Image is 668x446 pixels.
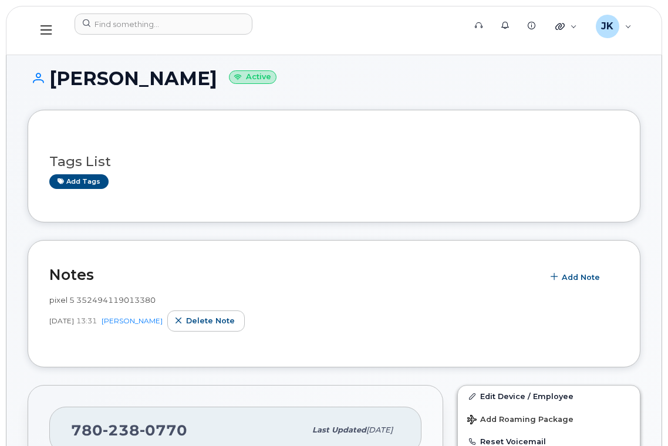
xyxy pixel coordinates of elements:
span: 13:31 [76,316,97,326]
span: [DATE] [49,316,74,326]
span: 780 [71,421,187,439]
button: Delete note [167,310,245,332]
small: Active [229,70,276,84]
a: [PERSON_NAME] [102,316,163,325]
span: Delete note [186,315,235,326]
button: Add Note [543,266,610,288]
span: pixel 5 352494119013380 [49,295,156,305]
h1: [PERSON_NAME] [28,68,640,89]
span: [DATE] [366,425,393,434]
a: Edit Device / Employee [458,386,640,407]
span: 0770 [140,421,187,439]
span: Add Note [562,272,600,283]
a: Add tags [49,174,109,189]
span: 238 [103,421,140,439]
button: Add Roaming Package [458,407,640,431]
span: Add Roaming Package [467,415,573,426]
span: Last updated [312,425,366,434]
h2: Notes [49,266,537,283]
h3: Tags List [49,154,619,169]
